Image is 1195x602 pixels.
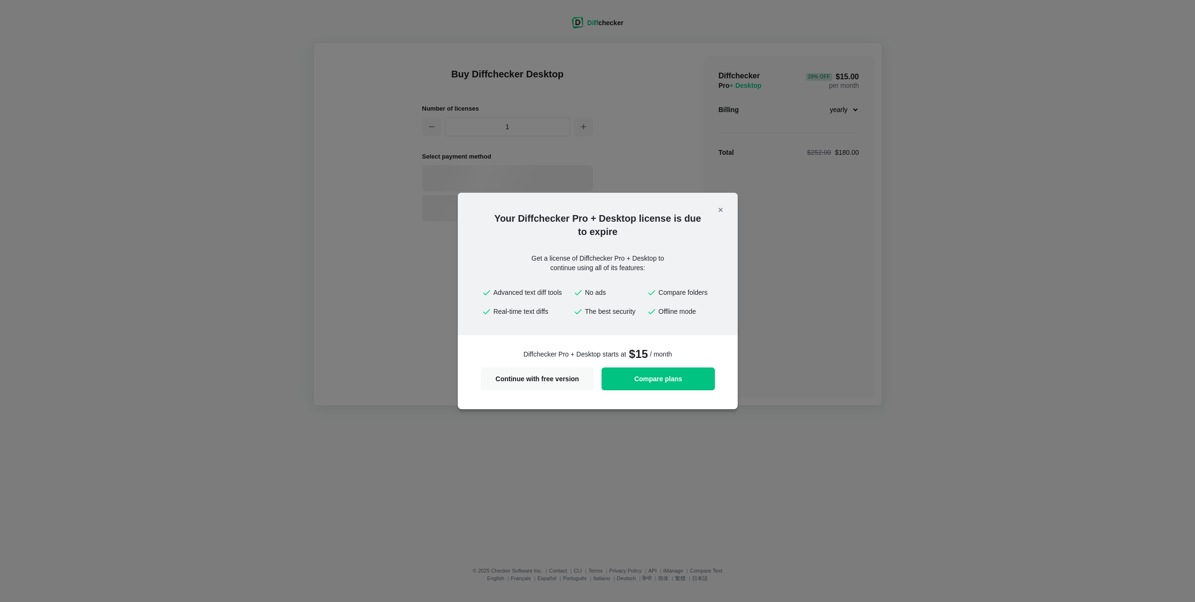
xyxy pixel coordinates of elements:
h2: Your Diffchecker Pro + Desktop license is due to expire [458,212,738,238]
span: No ads [584,288,641,297]
span: The best security [584,307,641,316]
span: Real-time text diffs [493,307,568,316]
div: Get a license of Diffchecker Pro + Desktop to continue using all of its features: [512,254,683,273]
span: / month [649,349,672,359]
span: Diffchecker Pro + Desktop starts at [523,349,626,359]
span: $15 [628,347,648,362]
button: Continue with free version [481,367,594,390]
button: Close modal [713,202,728,217]
span: Offline mode [658,307,713,316]
span: Compare plans [607,376,709,382]
span: Continue with free version [486,376,588,382]
span: Advanced text diff tools [493,288,568,297]
a: Compare plans [602,367,715,390]
span: Compare folders [658,288,713,297]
